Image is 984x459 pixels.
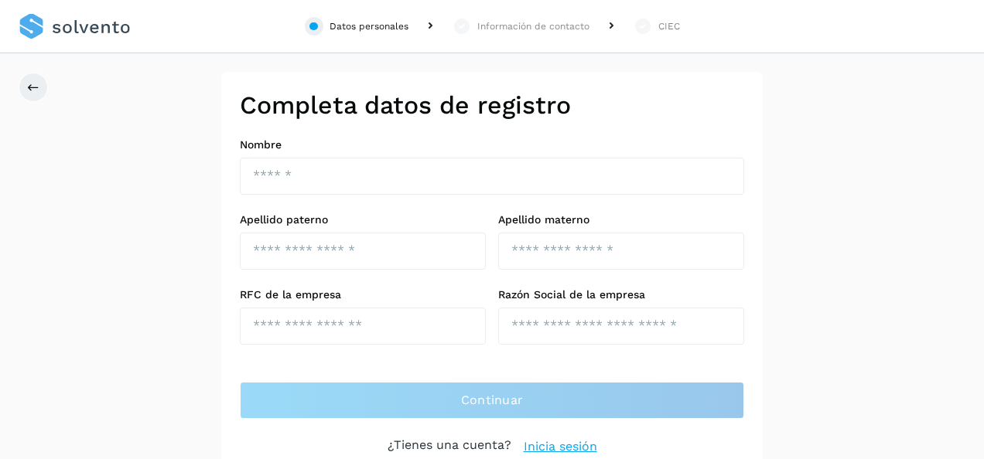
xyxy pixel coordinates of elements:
[330,19,408,33] div: Datos personales
[240,288,486,301] label: RFC de la empresa
[240,382,744,419] button: Continuar
[388,437,511,456] p: ¿Tienes una cuenta?
[240,213,486,226] label: Apellido paterno
[498,288,744,301] label: Razón Social de la empresa
[477,19,589,33] div: Información de contacto
[240,90,744,120] h2: Completa datos de registro
[240,138,744,151] label: Nombre
[498,213,744,226] label: Apellido materno
[658,19,680,33] div: CIEC
[524,437,597,456] a: Inicia sesión
[461,392,524,409] span: Continuar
